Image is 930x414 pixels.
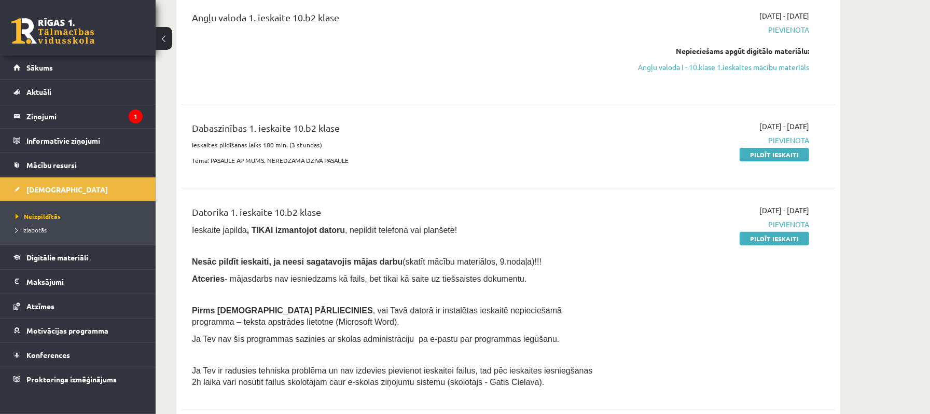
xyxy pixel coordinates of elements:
span: Pirms [DEMOGRAPHIC_DATA] PĀRLIECINIES [192,306,373,315]
b: , TIKAI izmantojot datoru [247,226,345,234]
div: Datorika 1. ieskaite 10.b2 klase [192,205,598,224]
span: Pievienota [614,135,809,146]
span: Izlabotās [16,226,47,234]
a: Motivācijas programma [13,319,143,342]
span: Proktoringa izmēģinājums [26,375,117,384]
span: Sākums [26,63,53,72]
div: Dabaszinības 1. ieskaite 10.b2 klase [192,121,598,140]
span: Motivācijas programma [26,326,108,335]
span: Ja Tev nav šīs programmas sazinies ar skolas administrāciju pa e-pastu par programmas iegūšanu. [192,335,559,343]
span: Nesāc pildīt ieskaiti, ja neesi sagatavojis mājas darbu [192,257,402,266]
a: Pildīt ieskaiti [740,148,809,161]
legend: Ziņojumi [26,104,143,128]
span: , vai Tavā datorā ir instalētas ieskaitē nepieciešamā programma – teksta apstrādes lietotne (Micr... [192,306,562,326]
span: Ja Tev ir radusies tehniska problēma un nav izdevies pievienot ieskaitei failus, tad pēc ieskaite... [192,366,593,387]
span: [DATE] - [DATE] [759,205,809,216]
a: Informatīvie ziņojumi [13,129,143,153]
legend: Maksājumi [26,270,143,294]
a: Angļu valoda I - 10.klase 1.ieskaites mācību materiāls [614,62,809,73]
a: Rīgas 1. Tālmācības vidusskola [11,18,94,44]
p: Ieskaites pildīšanas laiks 180 min. (3 stundas) [192,140,598,149]
legend: Informatīvie ziņojumi [26,129,143,153]
a: Proktoringa izmēģinājums [13,367,143,391]
a: Ziņojumi1 [13,104,143,128]
a: Digitālie materiāli [13,245,143,269]
a: Mācību resursi [13,153,143,177]
span: (skatīt mācību materiālos, 9.nodaļa)!!! [402,257,542,266]
a: Pildīt ieskaiti [740,232,809,245]
a: [DEMOGRAPHIC_DATA] [13,177,143,201]
a: Izlabotās [16,225,145,234]
span: Mācību resursi [26,160,77,170]
span: Atzīmes [26,301,54,311]
a: Atzīmes [13,294,143,318]
span: Pievienota [614,24,809,35]
span: Ieskaite jāpilda , nepildīt telefonā vai planšetē! [192,226,457,234]
a: Neizpildītās [16,212,145,221]
div: Nepieciešams apgūt digitālo materiālu: [614,46,809,57]
span: [DATE] - [DATE] [759,10,809,21]
span: Neizpildītās [16,212,61,220]
span: [DEMOGRAPHIC_DATA] [26,185,108,194]
span: - mājasdarbs nav iesniedzams kā fails, bet tikai kā saite uz tiešsaistes dokumentu. [192,274,527,283]
span: Digitālie materiāli [26,253,88,262]
span: [DATE] - [DATE] [759,121,809,132]
p: Tēma: PASAULE AP MUMS. NEREDZAMĀ DZĪVĀ PASAULE [192,156,598,165]
a: Sākums [13,56,143,79]
i: 1 [129,109,143,123]
div: Angļu valoda 1. ieskaite 10.b2 klase [192,10,598,30]
a: Maksājumi [13,270,143,294]
b: Atceries [192,274,225,283]
span: Pievienota [614,219,809,230]
a: Konferences [13,343,143,367]
span: Konferences [26,350,70,360]
a: Aktuāli [13,80,143,104]
span: Aktuāli [26,87,51,96]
